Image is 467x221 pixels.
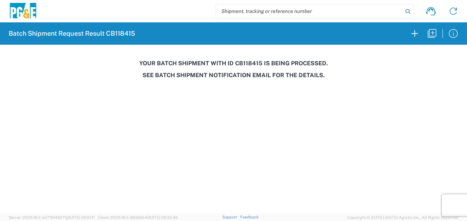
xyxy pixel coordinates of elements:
[67,215,94,220] span: [DATE] 09:51:11
[9,29,135,38] h2: Batch Shipment Request Result CB118415
[98,215,178,220] span: Client: 2025.18.0-9839db4
[347,214,458,221] span: Copyright © [DATE]-[DATE] Agistix Inc., All Rights Reserved
[240,215,259,219] a: Feedback
[5,72,462,79] h3: See Batch Shipment Notification email for the details.
[9,3,38,20] img: pge
[216,4,403,18] input: Shipment, tracking or reference number
[5,60,462,67] h3: Your batch shipment with id CB118415 is being processed.
[9,215,94,220] span: Server: 2025.18.0-dd719145275
[147,215,178,220] span: [DATE] 09:32:48
[222,215,240,219] a: Support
